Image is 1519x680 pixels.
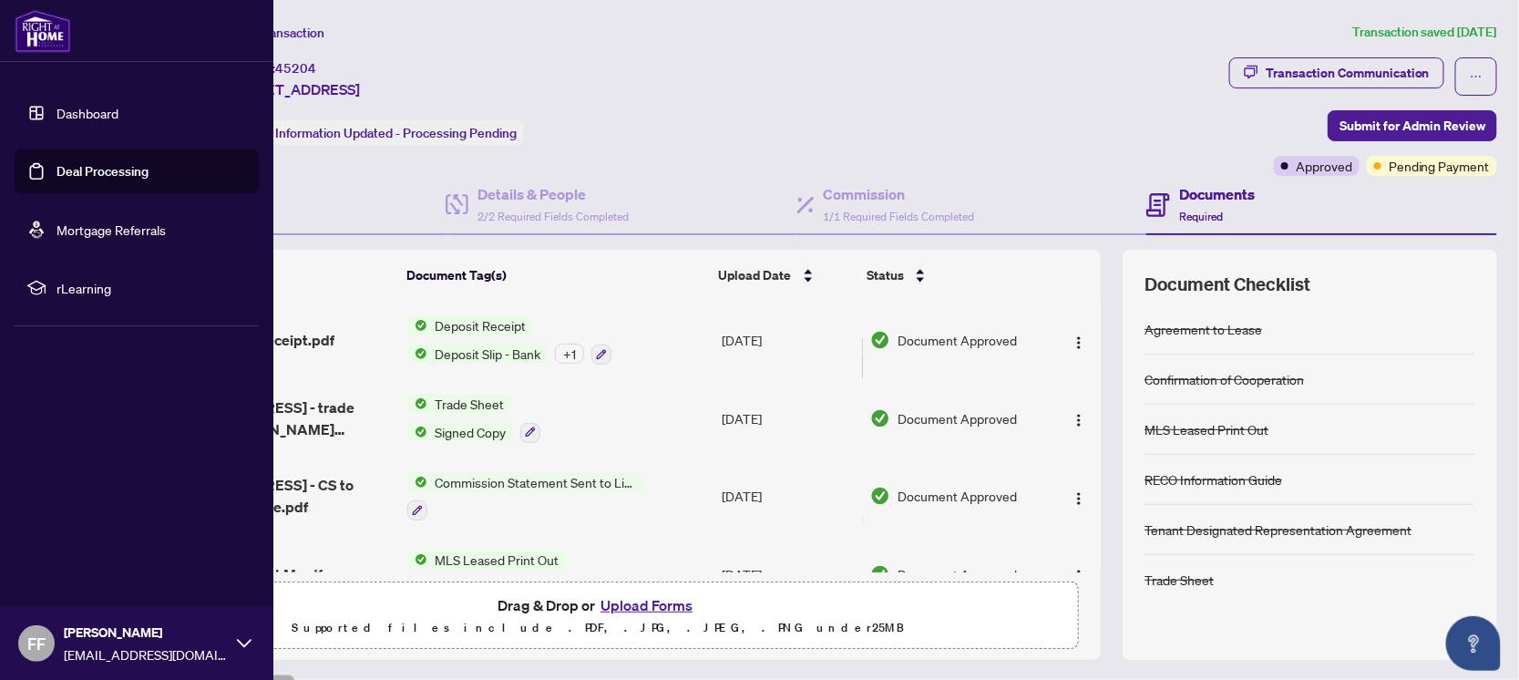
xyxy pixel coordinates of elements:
div: MLS Leased Print Out [1144,419,1268,439]
a: Dashboard [56,105,118,121]
img: logo [15,9,71,53]
span: [EMAIL_ADDRESS][DOMAIN_NAME] [64,644,228,665]
img: Document Status [870,564,890,584]
span: Pending Payment [1389,156,1490,176]
img: Status Icon [407,394,427,414]
div: RECO Information Guide [1144,469,1282,489]
img: Document Status [870,330,890,350]
td: [DATE] [714,301,863,379]
button: Status IconMLS Leased Print Out [407,550,566,599]
td: [DATE] [714,535,863,613]
span: ellipsis [1470,70,1483,83]
a: Mortgage Referrals [56,222,166,238]
span: Document Approved [898,486,1017,506]
button: Logo [1064,404,1093,433]
span: Trade Sheet [427,394,511,414]
span: Required [1179,210,1223,223]
h4: Details & People [477,183,629,205]
span: Information Updated - Processing Pending [275,125,517,141]
span: 2/2 Required Fields Completed [477,210,629,223]
img: Document Status [870,486,890,506]
div: + 1 [555,344,584,364]
div: Tenant Designated Representation Agreement [1144,520,1411,540]
span: [STREET_ADDRESS] - CS to listing brokerage.pdf [168,474,393,518]
button: Upload Forms [595,593,698,617]
span: Drag & Drop orUpload FormsSupported files include .PDF, .JPG, .JPEG, .PNG under25MB [118,582,1078,650]
img: Status Icon [407,315,427,335]
span: [STREET_ADDRESS] - trade sheet - [PERSON_NAME] signed.pdf [168,397,393,440]
th: Upload Date [712,250,859,301]
div: Confirmation of Cooperation [1144,369,1304,389]
h4: Documents [1179,183,1255,205]
button: Submit for Admin Review [1328,110,1497,141]
a: Deal Processing [56,163,149,180]
span: Drag & Drop or [498,593,698,617]
img: Status Icon [407,422,427,442]
span: 45204 [275,60,316,77]
span: Document Approved [898,330,1017,350]
span: Deposit Slip - Bank [427,344,548,364]
th: Document Tag(s) [399,250,711,301]
span: Document Approved [898,408,1017,428]
span: 1/1 Required Fields Completed [824,210,975,223]
td: [DATE] [714,458,863,536]
button: Logo [1064,560,1093,589]
span: [PERSON_NAME] [64,623,228,643]
div: Status: [226,120,524,145]
span: Signed Copy [427,422,513,442]
span: [STREET_ADDRESS] [226,78,360,100]
img: Document Status [870,408,890,428]
img: Logo [1072,413,1086,428]
p: Supported files include .PDF, .JPG, .JPEG, .PNG under 25 MB [128,617,1067,639]
button: Status IconDeposit ReceiptStatus IconDeposit Slip - Bank+1 [407,315,611,365]
td: [DATE] [714,379,863,458]
button: Logo [1064,325,1093,355]
article: Transaction saved [DATE] [1352,22,1497,43]
img: Logo [1072,335,1086,350]
div: Trade Sheet [1144,570,1214,590]
span: Commission Statement Sent to Listing Brokerage [427,472,643,492]
span: Document Approved [898,564,1017,584]
th: (7) File Name [160,250,400,301]
span: rLearning [56,278,246,298]
th: Status [859,250,1044,301]
img: Logo [1072,569,1086,583]
div: Agreement to Lease [1144,319,1262,339]
span: FF [27,631,46,656]
div: Transaction Communication [1266,58,1430,88]
span: View Transaction [227,25,324,41]
span: Submit for Admin Review [1339,111,1485,140]
span: Document Checklist [1144,272,1310,297]
h4: Commission [824,183,975,205]
button: Logo [1064,481,1093,510]
img: Logo [1072,491,1086,506]
span: MLS Leased Print Out [427,550,566,570]
button: Status IconCommission Statement Sent to Listing Brokerage [407,472,643,521]
img: Status Icon [407,344,427,364]
span: Upload Date [719,265,792,285]
span: Approved [1296,156,1352,176]
img: Status Icon [407,472,427,492]
span: Status [867,265,904,285]
button: Transaction Communication [1229,57,1444,88]
button: Open asap [1446,616,1501,671]
button: Status IconTrade SheetStatus IconSigned Copy [407,394,540,443]
span: Deposit Receipt [427,315,533,335]
img: Status Icon [407,550,427,570]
